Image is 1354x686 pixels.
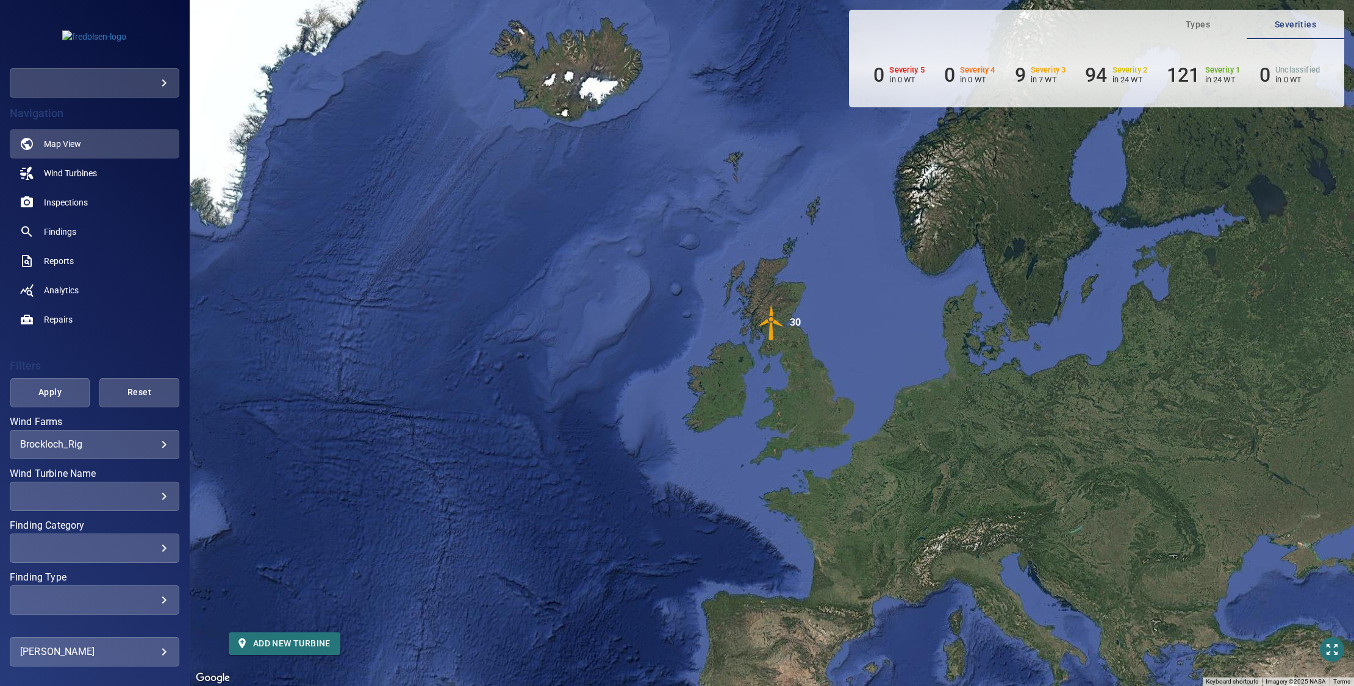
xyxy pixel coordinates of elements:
[1206,677,1258,686] button: Keyboard shortcuts
[889,66,925,74] h6: Severity 5
[238,636,331,651] span: Add new turbine
[960,75,995,84] p: in 0 WT
[1254,17,1337,32] span: Severities
[10,276,179,305] a: analytics noActive
[960,66,995,74] h6: Severity 4
[26,385,75,400] span: Apply
[229,632,340,655] button: Add new turbine
[44,255,74,267] span: Reports
[10,534,179,563] div: Finding Category
[10,129,179,159] a: map active
[10,305,179,334] a: repairs noActive
[1112,66,1148,74] h6: Severity 2
[1205,66,1241,74] h6: Severity 1
[10,107,179,120] h4: Navigation
[753,304,790,343] gmp-advanced-marker: 30
[10,417,179,427] label: Wind Farms
[10,159,179,188] a: windturbines noActive
[1205,75,1241,84] p: in 24 WT
[1275,75,1320,84] p: in 0 WT
[10,469,179,479] label: Wind Turbine Name
[1085,63,1147,87] li: Severity 2
[1333,678,1350,685] a: Terms (opens in new tab)
[10,378,90,407] button: Apply
[873,63,884,87] h6: 0
[889,75,925,84] p: in 0 WT
[790,304,801,341] div: 30
[115,385,164,400] span: Reset
[1259,63,1270,87] h6: 0
[44,313,73,326] span: Repairs
[10,188,179,217] a: inspections noActive
[1266,678,1326,685] span: Imagery ©2025 NASA
[20,438,169,450] div: Brockloch_Rig
[1031,66,1066,74] h6: Severity 3
[10,585,179,615] div: Finding Type
[10,573,179,582] label: Finding Type
[1275,66,1320,74] h6: Unclassified
[1085,63,1107,87] h6: 94
[944,63,995,87] li: Severity 4
[44,196,88,209] span: Inspections
[1031,75,1066,84] p: in 7 WT
[44,138,81,150] span: Map View
[10,246,179,276] a: reports noActive
[62,30,126,43] img: fredolsen-logo
[10,430,179,459] div: Wind Farms
[1167,63,1200,87] h6: 121
[753,304,790,341] img: windFarmIconCat3.svg
[99,378,179,407] button: Reset
[1156,17,1239,32] span: Types
[1015,63,1066,87] li: Severity 3
[1259,63,1320,87] li: Severity Unclassified
[1015,63,1026,87] h6: 9
[10,521,179,531] label: Finding Category
[193,670,233,686] a: Open this area in Google Maps (opens a new window)
[20,642,169,662] div: [PERSON_NAME]
[44,284,79,296] span: Analytics
[1167,63,1240,87] li: Severity 1
[44,226,76,238] span: Findings
[10,217,179,246] a: findings noActive
[10,360,179,372] h4: Filters
[44,167,97,179] span: Wind Turbines
[873,63,925,87] li: Severity 5
[1112,75,1148,84] p: in 24 WT
[10,482,179,511] div: Wind Turbine Name
[944,63,955,87] h6: 0
[193,670,233,686] img: Google
[10,68,179,98] div: fredolsen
